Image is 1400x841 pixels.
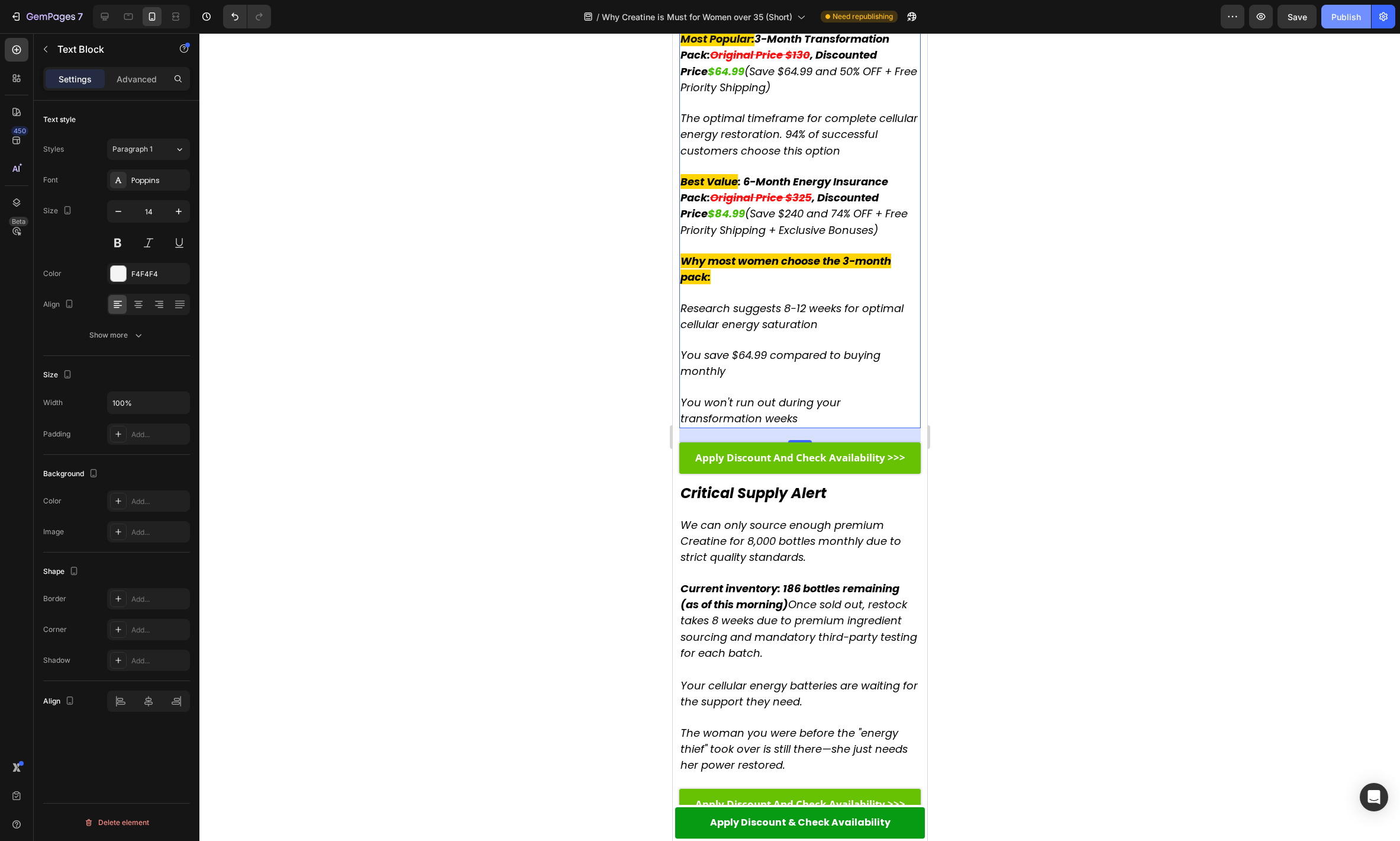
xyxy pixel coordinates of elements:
div: Undo/Redo [223,5,271,28]
p: Settings [59,73,92,85]
button: Publish [1321,5,1371,28]
button: Delete element [43,813,190,832]
i: Once sold out, restock takes 8 weeks due to premium ingredient sourcing and mandatory third-party... [8,548,244,627]
div: Corner [43,624,67,635]
div: Shape [43,564,81,580]
i: We can only source enough premium Creatine for 8,000 bottles monthly due to strict quality standa... [8,484,228,531]
strong: Original Price $325 [37,157,139,172]
div: Delete element [84,816,149,830]
div: F4F4F4 [131,269,187,280]
div: Align [43,297,76,313]
a: Apply Discount And Check Availability >>> [7,409,248,440]
div: Beta [9,217,28,226]
div: Border [43,593,66,604]
div: Padding [43,429,70,439]
input: Auto [108,392,189,413]
div: Color [43,268,62,279]
p: Text Block [57,42,158,56]
div: Text style [43,114,76,125]
a: Apply Discount And Check Availability >>> [7,756,248,787]
strong: Current inventory: 186 bottles remaining (as of this morning) [8,548,227,579]
div: Styles [43,144,64,155]
i: (Save $64.99 and 50% OFF + Free Priority Shipping) [8,31,244,62]
span: Need republishing [833,11,893,22]
div: 450 [11,126,28,136]
button: Show more [43,325,190,346]
div: Font [43,175,58,185]
div: Width [43,397,63,408]
strong: Apply Discount And Check Availability >>> [22,764,233,778]
div: Show more [89,329,144,341]
strong: $84.99 [35,173,72,188]
div: Image [43,527,64,537]
i: The optimal timeframe for complete cellular energy restoration. 94% of successful customers choos... [8,78,245,124]
span: Save [1288,12,1307,22]
div: Background [43,466,101,482]
span: Paragraph 1 [112,144,153,155]
div: Shadow [43,655,70,666]
div: Open Intercom Messenger [1360,783,1388,811]
div: Size [43,203,75,219]
i: You save $64.99 compared to buying monthly [8,314,208,345]
strong: Apply Discount And Check Availability >>> [22,418,233,431]
div: Color [43,496,62,506]
span: / [596,11,599,23]
div: Poppins [131,175,187,186]
i: Your cellular energy batteries are waiting for the support they need. [8,645,245,676]
p: 7 [78,9,83,24]
strong: $64.99 [35,31,72,46]
i: Research suggests 8-12 weeks for optimal cellular energy saturation [8,268,231,298]
iframe: Design area [673,33,927,841]
p: Advanced [117,73,157,85]
div: Add... [131,527,187,538]
div: Size [43,367,75,383]
strong: Critical Supply Alert [8,450,154,470]
strong: Original Price $130 [37,14,137,29]
i: You won't run out during your transformation weeks [8,362,168,393]
div: Add... [131,496,187,507]
div: Add... [131,429,187,440]
strong: , Discounted Price [8,14,204,45]
button: 7 [5,5,88,28]
div: Add... [131,656,187,666]
strong: : 6-Month Energy Insurance Pack: [8,141,215,172]
i: The woman you were before the "energy thief" took over is still there—she just needs her power re... [8,692,235,739]
button: Save [1278,5,1317,28]
button: Paragraph 1 [107,139,190,160]
div: Add... [131,594,187,605]
i: (Save $240 and 74% OFF + Free Priority Shipping + Exclusive Bonuses) [8,173,235,204]
span: Why Creatine is Must for Women over 35 (Short) [602,11,792,23]
div: Add... [131,625,187,635]
div: Align [43,694,77,710]
div: Publish [1331,11,1361,23]
strong: Best Value [8,141,65,156]
strong: Why most women choose the 3-month pack: [8,220,218,251]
